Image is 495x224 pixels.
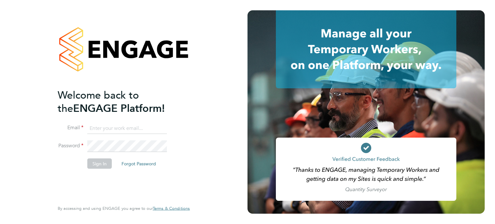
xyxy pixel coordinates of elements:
[58,142,83,149] label: Password
[87,122,167,134] input: Enter your work email...
[58,206,190,211] span: By accessing and using ENGAGE you agree to our
[87,159,112,169] button: Sign In
[58,88,183,115] h2: ENGAGE Platform!
[116,159,161,169] button: Forgot Password
[153,206,190,211] a: Terms & Conditions
[58,124,83,131] label: Email
[58,89,139,114] span: Welcome back to the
